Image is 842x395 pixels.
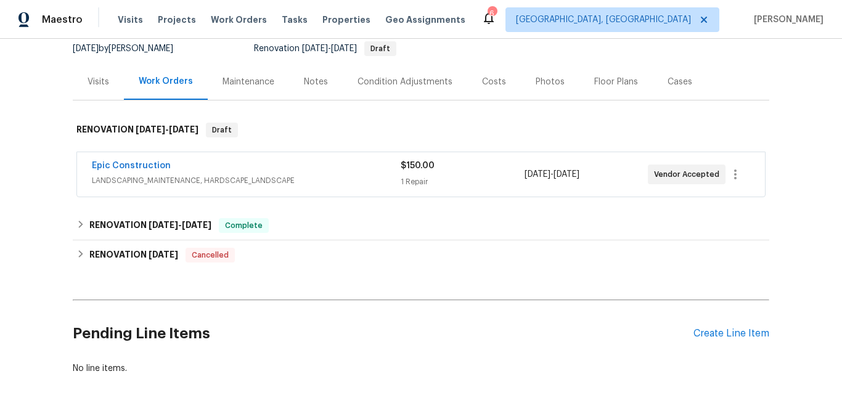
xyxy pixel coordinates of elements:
[73,41,188,56] div: by [PERSON_NAME]
[136,125,165,134] span: [DATE]
[73,240,769,270] div: RENOVATION [DATE]Cancelled
[302,44,328,53] span: [DATE]
[158,14,196,26] span: Projects
[89,248,178,263] h6: RENOVATION
[92,174,401,187] span: LANDSCAPING_MAINTENANCE, HARDSCAPE_LANDSCAPE
[92,161,171,170] a: Epic Construction
[187,249,234,261] span: Cancelled
[525,168,579,181] span: -
[73,44,99,53] span: [DATE]
[366,45,395,52] span: Draft
[207,124,237,136] span: Draft
[331,44,357,53] span: [DATE]
[304,76,328,88] div: Notes
[42,14,83,26] span: Maestro
[73,211,769,240] div: RENOVATION [DATE]-[DATE]Complete
[149,221,178,229] span: [DATE]
[594,76,638,88] div: Floor Plans
[254,44,396,53] span: Renovation
[302,44,357,53] span: -
[73,305,693,362] h2: Pending Line Items
[88,76,109,88] div: Visits
[149,221,211,229] span: -
[182,221,211,229] span: [DATE]
[654,168,724,181] span: Vendor Accepted
[76,123,198,137] h6: RENOVATION
[89,218,211,233] h6: RENOVATION
[482,76,506,88] div: Costs
[401,176,524,188] div: 1 Repair
[139,75,193,88] div: Work Orders
[358,76,452,88] div: Condition Adjustments
[73,110,769,150] div: RENOVATION [DATE]-[DATE]Draft
[282,15,308,24] span: Tasks
[220,219,268,232] span: Complete
[169,125,198,134] span: [DATE]
[536,76,565,88] div: Photos
[668,76,692,88] div: Cases
[136,125,198,134] span: -
[525,170,550,179] span: [DATE]
[385,14,465,26] span: Geo Assignments
[149,250,178,259] span: [DATE]
[211,14,267,26] span: Work Orders
[693,328,769,340] div: Create Line Item
[401,161,435,170] span: $150.00
[322,14,370,26] span: Properties
[516,14,691,26] span: [GEOGRAPHIC_DATA], [GEOGRAPHIC_DATA]
[749,14,824,26] span: [PERSON_NAME]
[73,362,769,375] div: No line items.
[118,14,143,26] span: Visits
[488,7,496,20] div: 6
[554,170,579,179] span: [DATE]
[223,76,274,88] div: Maintenance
